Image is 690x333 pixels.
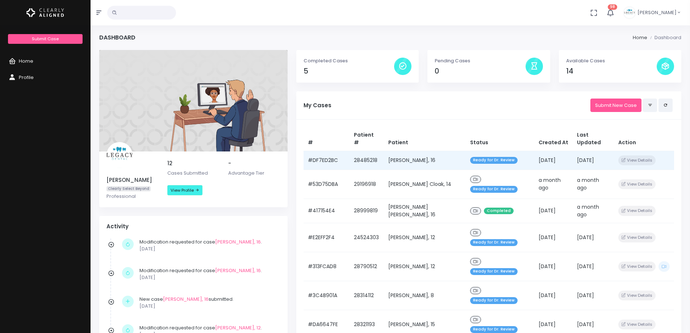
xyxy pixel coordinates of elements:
h4: 14 [566,67,657,75]
li: Dashboard [647,34,681,41]
td: a month ago [534,170,573,199]
a: [PERSON_NAME], 12 [215,324,261,331]
a: [PERSON_NAME], 16 [215,238,261,245]
td: a month ago [573,170,614,199]
td: [DATE] [573,281,614,310]
td: [DATE] [534,252,573,281]
td: [PERSON_NAME] [PERSON_NAME], 16 [384,199,466,223]
a: View Profile [167,185,202,195]
span: Ready for Dr. Review [470,268,518,275]
td: #DF7ED2BC [304,151,350,170]
h5: My Cases [304,102,590,109]
span: Clearly Select Beyond [106,186,151,192]
a: Submit New Case [590,99,641,112]
td: 28485218 [350,151,384,170]
td: #E2EFF2F4 [304,223,350,252]
td: 29196918 [350,170,384,199]
span: Profile [19,74,34,81]
td: [PERSON_NAME], 8 [384,281,466,310]
button: View Details [618,179,656,189]
div: Modification requested for case . [139,238,277,253]
th: Action [614,127,674,151]
h4: 0 [435,67,525,75]
td: [PERSON_NAME], 12 [384,223,466,252]
td: #3C4B901A [304,281,350,310]
td: [DATE] [534,151,573,170]
span: Submit Case [32,36,59,42]
button: View Details [618,291,656,300]
td: [DATE] [573,252,614,281]
button: View Details [618,206,656,216]
p: Available Cases [566,57,657,64]
td: 24524303 [350,223,384,252]
img: Logo Horizontal [26,5,64,20]
p: Professional [106,193,159,200]
button: View Details [618,155,656,165]
td: [DATE] [534,281,573,310]
span: Ready for Dr. Review [470,157,518,164]
li: Home [633,34,647,41]
th: Patient [384,127,466,151]
p: [DATE] [139,303,277,310]
th: # [304,127,350,151]
p: Advantage Tier [228,170,280,177]
td: [DATE] [534,199,573,223]
span: Home [19,58,33,64]
button: View Details [618,233,656,242]
div: New case submitted. [139,296,277,310]
span: Completed [484,208,514,215]
img: Header Avatar [623,6,636,19]
td: a month ago [573,199,614,223]
p: [DATE] [139,274,277,281]
td: 28314112 [350,281,384,310]
button: View Details [618,320,656,329]
a: [PERSON_NAME], 16 [163,296,209,303]
th: Created At [534,127,573,151]
button: View Details [618,262,656,271]
td: 28790512 [350,252,384,281]
p: Pending Cases [435,57,525,64]
span: Ready for Dr. Review [470,297,518,304]
p: [DATE] [139,245,277,253]
div: Modification requested for case . [139,267,277,281]
span: Ready for Dr. Review [470,239,518,246]
p: Completed Cases [304,57,394,64]
p: Cases Submitted [167,170,219,177]
span: Ready for Dr. Review [470,326,518,333]
td: 28999819 [350,199,384,223]
span: 98 [608,4,617,10]
td: [DATE] [573,151,614,170]
td: #53D75DBA [304,170,350,199]
a: Submit Case [8,34,82,44]
td: [DATE] [573,223,614,252]
td: [DATE] [534,223,573,252]
h4: Activity [106,223,280,230]
a: [PERSON_NAME], 16 [215,267,261,274]
h5: 12 [167,160,219,167]
span: Ready for Dr. Review [470,186,518,193]
th: Last Updated [573,127,614,151]
h5: - [228,160,280,167]
td: [PERSON_NAME] Cloak, 14 [384,170,466,199]
h4: Dashboard [99,34,135,41]
td: #313FCAD8 [304,252,350,281]
td: #417154E4 [304,199,350,223]
h5: [PERSON_NAME] [106,177,159,183]
th: Status [466,127,534,151]
span: [PERSON_NAME] [637,9,677,16]
h4: 5 [304,67,394,75]
th: Patient # [350,127,384,151]
td: [PERSON_NAME], 16 [384,151,466,170]
td: [PERSON_NAME], 12 [384,252,466,281]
